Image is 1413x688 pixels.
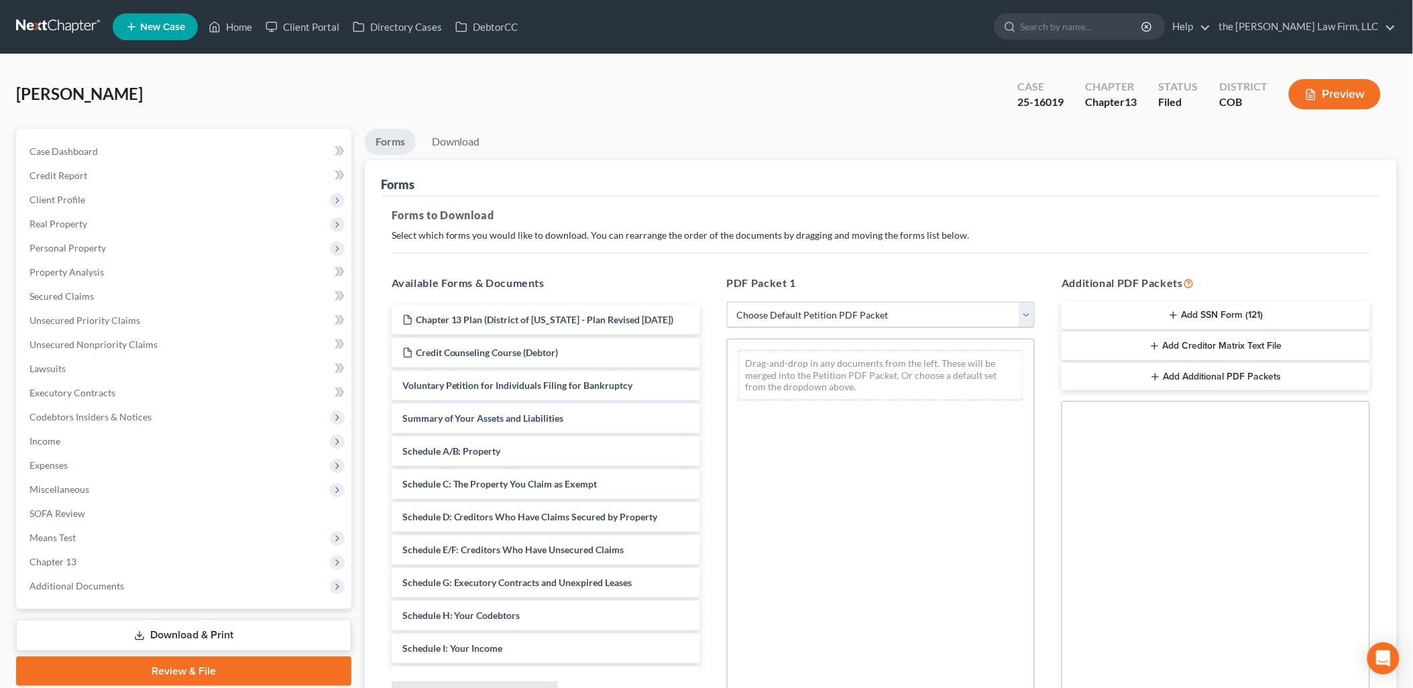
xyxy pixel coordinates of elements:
[19,308,351,333] a: Unsecured Priority Claims
[30,459,68,471] span: Expenses
[30,170,87,181] span: Credit Report
[381,176,414,192] div: Forms
[1125,95,1137,108] span: 13
[30,556,76,567] span: Chapter 13
[346,15,449,39] a: Directory Cases
[19,381,351,405] a: Executory Contracts
[30,580,124,591] span: Additional Documents
[30,266,104,278] span: Property Analysis
[1219,95,1267,110] div: COB
[1158,95,1198,110] div: Filed
[1062,363,1370,391] button: Add Additional PDF Packets
[19,284,351,308] a: Secured Claims
[416,347,559,358] span: Credit Counseling Course (Debtor)
[1166,15,1211,39] a: Help
[402,610,520,621] span: Schedule H: Your Codebtors
[30,339,158,350] span: Unsecured Nonpriority Claims
[30,314,140,326] span: Unsecured Priority Claims
[1021,14,1143,39] input: Search by name...
[30,363,66,374] span: Lawsuits
[30,483,89,495] span: Miscellaneous
[402,544,624,555] span: Schedule E/F: Creditors Who Have Unsecured Claims
[1219,79,1267,95] div: District
[402,478,598,490] span: Schedule C: The Property You Claim as Exempt
[1158,79,1198,95] div: Status
[140,22,185,32] span: New Case
[30,435,60,447] span: Income
[19,260,351,284] a: Property Analysis
[1062,275,1370,291] h5: Additional PDF Packets
[1017,79,1064,95] div: Case
[421,129,491,155] a: Download
[1062,332,1370,360] button: Add Creditor Matrix Text File
[30,146,98,157] span: Case Dashboard
[1085,95,1137,110] div: Chapter
[449,15,524,39] a: DebtorCC
[727,275,1035,291] h5: PDF Packet 1
[30,411,152,422] span: Codebtors Insiders & Notices
[1017,95,1064,110] div: 25-16019
[402,577,632,588] span: Schedule G: Executory Contracts and Unexpired Leases
[19,333,351,357] a: Unsecured Nonpriority Claims
[30,242,106,253] span: Personal Property
[30,290,94,302] span: Secured Claims
[1212,15,1396,39] a: the [PERSON_NAME] Law Firm, LLC
[30,387,115,398] span: Executory Contracts
[19,139,351,164] a: Case Dashboard
[30,508,85,519] span: SOFA Review
[1062,302,1370,330] button: Add SSN Form (121)
[402,445,501,457] span: Schedule A/B: Property
[19,164,351,188] a: Credit Report
[202,15,259,39] a: Home
[30,532,76,543] span: Means Test
[1367,642,1400,675] div: Open Intercom Messenger
[1289,79,1381,109] button: Preview
[30,218,87,229] span: Real Property
[392,207,1370,223] h5: Forms to Download
[19,502,351,526] a: SOFA Review
[259,15,346,39] a: Client Portal
[19,357,351,381] a: Lawsuits
[416,314,674,325] span: Chapter 13 Plan (District of [US_STATE] - Plan Revised [DATE])
[738,350,1024,400] div: Drag-and-drop in any documents from the left. These will be merged into the Petition PDF Packet. ...
[1085,79,1137,95] div: Chapter
[365,129,416,155] a: Forms
[402,642,503,654] span: Schedule I: Your Income
[402,511,658,522] span: Schedule D: Creditors Who Have Claims Secured by Property
[30,194,85,205] span: Client Profile
[16,656,351,686] a: Review & File
[16,620,351,651] a: Download & Print
[16,84,143,103] span: [PERSON_NAME]
[392,275,700,291] h5: Available Forms & Documents
[402,412,564,424] span: Summary of Your Assets and Liabilities
[402,380,633,391] span: Voluntary Petition for Individuals Filing for Bankruptcy
[392,229,1370,242] p: Select which forms you would like to download. You can rearrange the order of the documents by dr...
